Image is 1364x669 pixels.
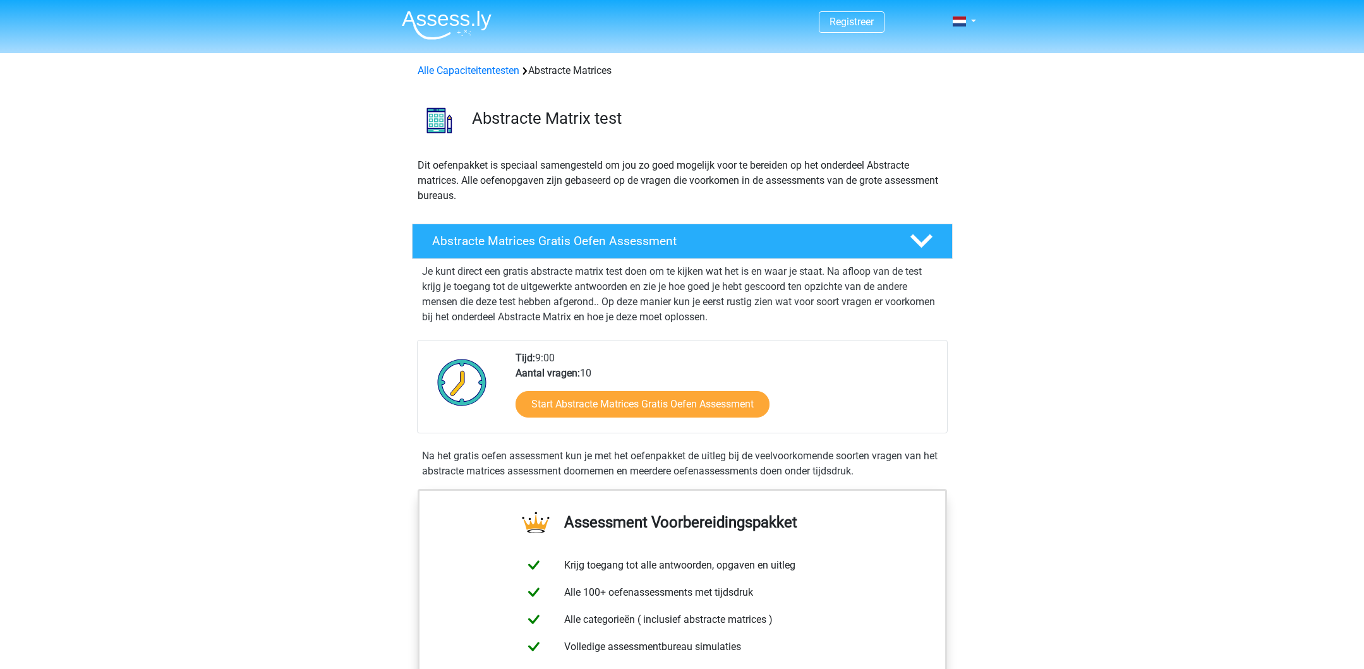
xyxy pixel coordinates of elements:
p: Je kunt direct een gratis abstracte matrix test doen om te kijken wat het is en waar je staat. Na... [422,264,943,325]
div: 9:00 10 [506,351,946,433]
div: Abstracte Matrices [413,63,952,78]
a: Alle Capaciteitentesten [418,64,519,76]
a: Start Abstracte Matrices Gratis Oefen Assessment [516,391,770,418]
img: Assessly [402,10,492,40]
a: Registreer [830,16,874,28]
b: Aantal vragen: [516,367,580,379]
a: Abstracte Matrices Gratis Oefen Assessment [407,224,958,259]
img: abstracte matrices [413,93,466,147]
h4: Abstracte Matrices Gratis Oefen Assessment [432,234,890,248]
img: Klok [430,351,494,414]
div: Na het gratis oefen assessment kun je met het oefenpakket de uitleg bij de veelvoorkomende soorte... [417,449,948,479]
p: Dit oefenpakket is speciaal samengesteld om jou zo goed mogelijk voor te bereiden op het onderdee... [418,158,947,203]
h3: Abstracte Matrix test [472,109,943,128]
b: Tijd: [516,352,535,364]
